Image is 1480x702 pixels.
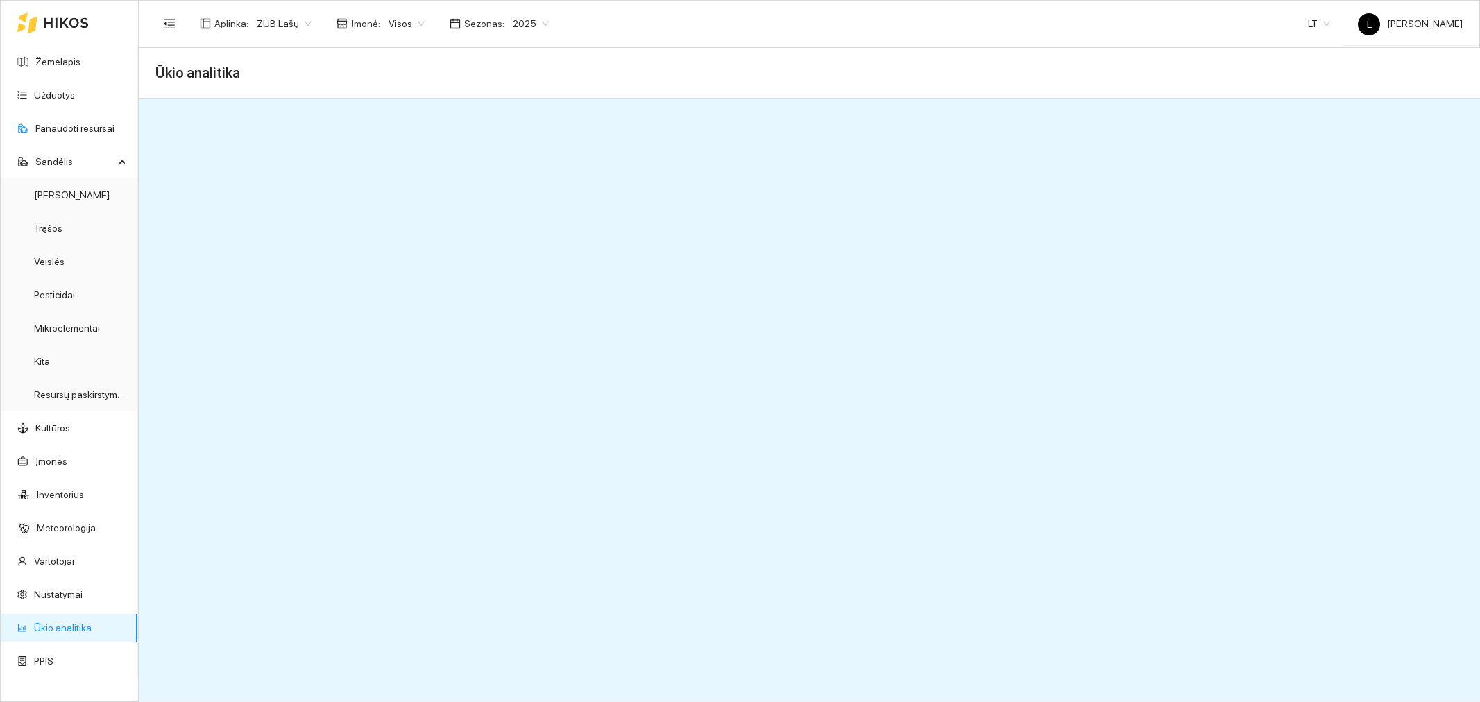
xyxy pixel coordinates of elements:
[337,18,348,29] span: shop
[34,289,75,300] a: Pesticidai
[37,522,96,533] a: Meteorologija
[34,622,92,633] a: Ūkio analitika
[214,16,248,31] span: Aplinka :
[34,256,65,267] a: Veislės
[35,56,80,67] a: Žemėlapis
[34,589,83,600] a: Nustatymai
[34,189,110,200] a: [PERSON_NAME]
[34,323,100,334] a: Mikroelementai
[1358,18,1463,29] span: [PERSON_NAME]
[35,123,114,134] a: Panaudoti resursai
[257,13,312,34] span: ŽŪB Lašų
[34,389,128,400] a: Resursų paskirstymas
[464,16,504,31] span: Sezonas :
[155,10,183,37] button: menu-fold
[389,13,425,34] span: Visos
[35,456,67,467] a: Įmonės
[1367,13,1372,35] span: L
[37,489,84,500] a: Inventorius
[34,89,75,101] a: Užduotys
[34,656,53,667] a: PPIS
[163,17,176,30] span: menu-fold
[34,223,62,234] a: Trąšos
[34,356,50,367] a: Kita
[34,556,74,567] a: Vartotojai
[450,18,461,29] span: calendar
[200,18,211,29] span: layout
[513,13,549,34] span: 2025
[351,16,380,31] span: Įmonė :
[35,422,70,434] a: Kultūros
[155,62,240,84] span: Ūkio analitika
[35,148,114,175] span: Sandėlis
[1308,13,1330,34] span: LT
